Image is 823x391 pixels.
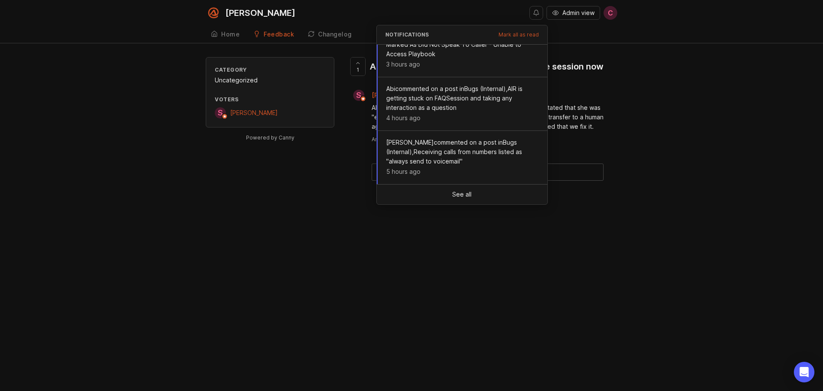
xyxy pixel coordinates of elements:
span: Admin view [562,9,595,17]
span: [PERSON_NAME] [230,109,278,116]
span: [PERSON_NAME] [372,91,421,99]
span: 3 hours ago [386,60,420,69]
button: 1 [350,57,366,76]
div: Feedback [264,31,294,37]
a: See all [377,185,547,204]
span: [PERSON_NAME] commented on a post in Bugs (Internal) , Receiving calls from numbers listed as "al... [386,138,539,166]
a: Iriscommented on a post inBugs (Internal),AIR Calls Marked As Did Not Speak To Caller - Unable to... [377,24,547,77]
a: Home [206,26,245,43]
img: member badge [360,96,366,102]
h3: Notifications [385,32,429,37]
button: Admin view [547,6,600,20]
a: An hour ago [372,136,402,143]
button: C [604,6,617,20]
a: S[PERSON_NAME] [215,107,278,118]
span: 4 hours ago [386,113,421,123]
span: Iris commented on a post in Bugs (Internal) , AIR Calls Marked As Did Not Speak To Caller - Unabl... [386,30,539,59]
a: Changelog [303,26,357,43]
div: S [353,90,364,101]
a: Abicommented on a post inBugs (Internal),AIR is getting stuck on FAQSession and taking any intera... [377,77,547,131]
img: Smith.ai logo [206,5,221,21]
div: [PERSON_NAME] [225,9,295,17]
div: Voters [215,96,325,103]
span: C [608,8,613,18]
button: Notifications [529,6,543,20]
div: Home [221,31,240,37]
div: S [215,107,226,118]
div: Open Intercom Messenger [794,362,814,382]
a: Powered by Canny [245,133,296,142]
a: Feedback [248,26,299,43]
span: Mark all as read [499,32,539,37]
a: [PERSON_NAME]commented on a post inBugs (Internal),Receiving calls from numbers listed as "always... [377,131,547,184]
a: S[PERSON_NAME] [348,90,427,101]
span: Abi commented on a post in Bugs (Internal) , AIR is getting stuck on FAQSession and taking any in... [386,84,539,112]
span: 5 hours ago [386,167,421,176]
div: Category [215,66,325,73]
div: Changelog [318,31,352,37]
span: 1 [357,66,359,73]
div: Uncategorized [215,76,325,85]
div: AIR told the caller that they were ending the session now [370,61,604,73]
div: AIR told the caller she could not provide estimates and then stated that she was "ending the sess... [372,103,604,131]
img: member badge [222,113,228,120]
